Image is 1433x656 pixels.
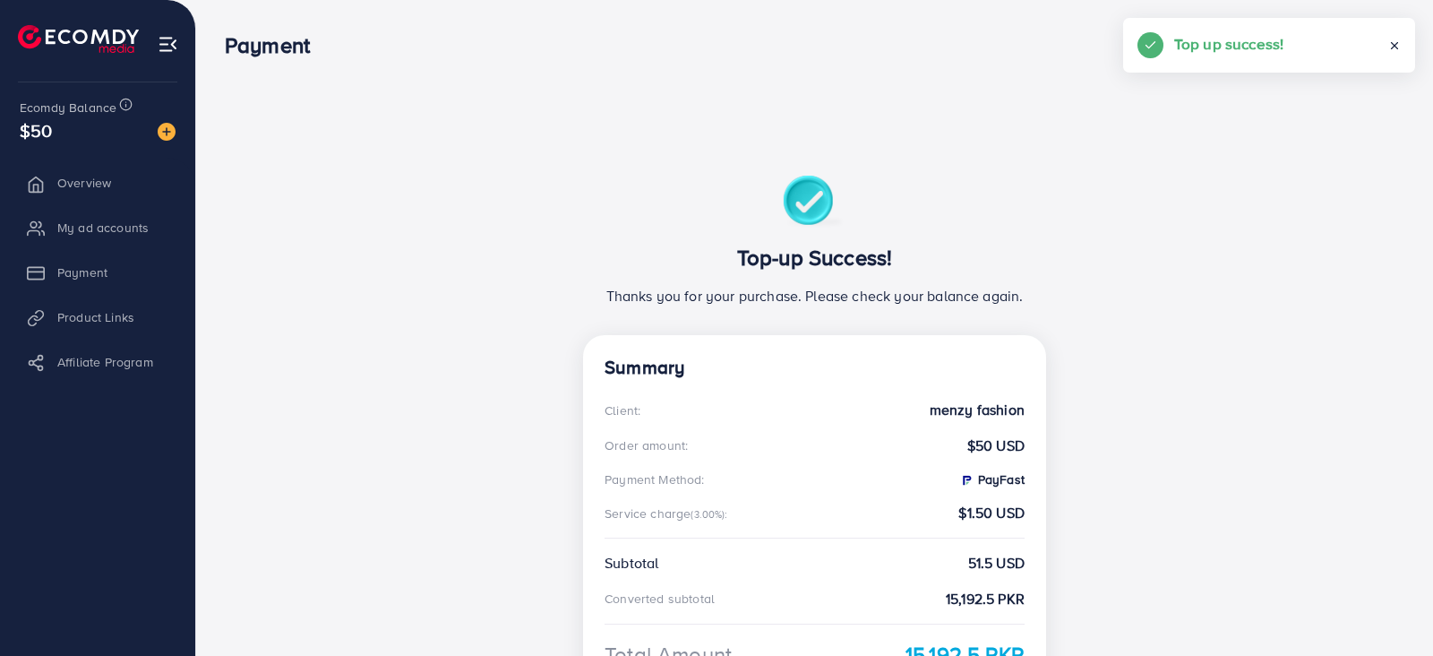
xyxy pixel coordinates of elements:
[605,590,715,608] div: Converted subtotal
[946,589,1025,609] strong: 15,192.5 PKR
[783,176,846,230] img: success
[958,503,1024,523] strong: $1.50 USD
[18,25,139,53] img: logo
[20,117,52,143] span: $50
[605,470,704,488] div: Payment Method:
[930,400,1025,420] strong: menzy fashion
[691,507,727,522] small: (3.00%):
[968,553,1025,574] strong: 51.5 USD
[967,436,1025,456] strong: $50 USD
[605,401,640,419] div: Client:
[959,470,1025,488] strong: PayFast
[1174,32,1283,56] h5: Top up success!
[605,505,734,522] div: Service charge
[959,473,974,488] img: PayFast
[158,123,176,141] img: image
[605,357,1025,379] h4: Summary
[605,285,1025,306] p: Thanks you for your purchase. Please check your balance again.
[158,34,178,55] img: menu
[605,553,658,574] div: Subtotal
[20,99,116,117] span: Ecomdy Balance
[605,436,688,454] div: Order amount:
[605,245,1025,271] h3: Top-up Success!
[225,32,324,58] h3: Payment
